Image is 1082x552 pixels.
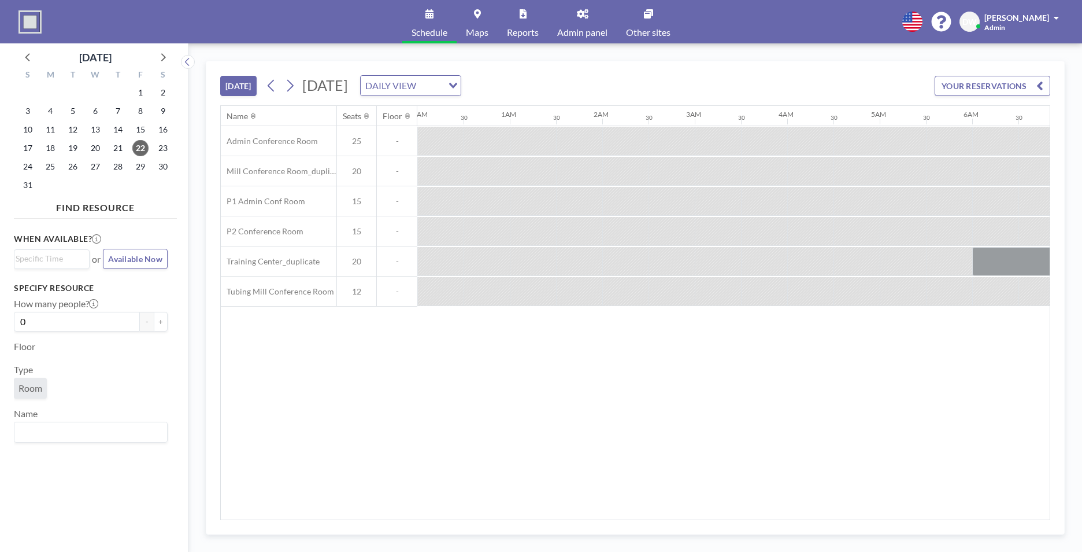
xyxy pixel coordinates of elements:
div: [DATE] [79,49,112,65]
div: 30 [831,114,838,122]
h4: FIND RESOURCE [14,197,177,214]
div: 12AM [409,110,428,119]
span: Tuesday, August 19, 2025 [65,140,81,156]
span: Saturday, August 16, 2025 [155,122,171,138]
span: - [377,196,417,207]
span: Admin panel [557,28,607,37]
span: Friday, August 1, 2025 [132,84,149,101]
div: T [62,68,84,83]
div: S [151,68,174,83]
button: YOUR RESERVATIONS [935,76,1050,96]
span: Saturday, August 9, 2025 [155,103,171,119]
label: Type [14,364,33,376]
div: 4AM [779,110,794,119]
span: Training Center_duplicate [221,256,320,267]
div: 30 [553,114,560,122]
input: Search for option [420,78,442,93]
span: Thursday, August 7, 2025 [110,103,126,119]
span: Friday, August 22, 2025 [132,140,149,156]
span: - [377,256,417,267]
div: 30 [461,114,468,122]
img: organization-logo [18,10,42,34]
span: DAILY VIEW [363,78,418,93]
span: Maps [466,28,488,37]
span: DW [962,17,977,27]
span: Tuesday, August 12, 2025 [65,122,81,138]
span: or [92,253,101,265]
span: Room [18,382,42,394]
span: Admin [984,23,1005,32]
label: Name [14,408,38,419]
div: 3AM [686,110,701,119]
span: Monday, August 18, 2025 [42,140,58,156]
span: Thursday, August 21, 2025 [110,140,126,156]
span: Sunday, August 3, 2025 [20,103,36,119]
span: - [377,286,417,297]
span: P1 Admin Conf Room [221,196,305,207]
span: Sunday, August 10, 2025 [20,122,36,138]
span: Sunday, August 24, 2025 [20,159,36,175]
span: Saturday, August 23, 2025 [155,140,171,156]
span: Available Now [108,254,162,264]
input: Search for option [16,425,161,440]
span: Admin Conference Room [221,136,318,146]
button: Available Now [103,249,168,269]
div: Search for option [14,422,167,442]
span: Other sites [626,28,670,37]
span: Reports [507,28,539,37]
span: Saturday, August 30, 2025 [155,159,171,175]
div: 30 [1016,114,1022,122]
div: Name [227,111,248,122]
span: P2 Conference Room [221,226,303,237]
div: 30 [646,114,653,122]
div: 5AM [871,110,886,119]
span: 15 [337,196,376,207]
span: Wednesday, August 13, 2025 [87,122,103,138]
span: Thursday, August 14, 2025 [110,122,126,138]
button: [DATE] [220,76,257,96]
span: Monday, August 4, 2025 [42,103,58,119]
span: 12 [337,286,376,297]
span: [PERSON_NAME] [984,13,1049,23]
div: W [84,68,107,83]
div: 30 [923,114,930,122]
span: Monday, August 11, 2025 [42,122,58,138]
span: Friday, August 15, 2025 [132,122,149,138]
label: Floor [14,341,35,352]
label: How many people? [14,298,98,310]
span: Tuesday, August 26, 2025 [65,159,81,175]
span: Thursday, August 28, 2025 [110,159,126,175]
div: Search for option [14,250,89,267]
span: 15 [337,226,376,237]
span: 20 [337,166,376,176]
span: - [377,166,417,176]
div: 1AM [501,110,516,119]
span: Monday, August 25, 2025 [42,159,58,175]
span: Friday, August 29, 2025 [132,159,149,175]
h3: Specify resource [14,283,168,293]
div: M [39,68,62,83]
span: Schedule [412,28,447,37]
span: Wednesday, August 6, 2025 [87,103,103,119]
span: Tuesday, August 5, 2025 [65,103,81,119]
span: Wednesday, August 27, 2025 [87,159,103,175]
span: 25 [337,136,376,146]
div: S [17,68,39,83]
div: Search for option [361,76,461,95]
span: Saturday, August 2, 2025 [155,84,171,101]
div: 2AM [594,110,609,119]
span: Wednesday, August 20, 2025 [87,140,103,156]
div: F [129,68,151,83]
div: Floor [383,111,402,122]
button: - [140,312,154,332]
div: 6AM [964,110,979,119]
span: Sunday, August 17, 2025 [20,140,36,156]
span: Friday, August 8, 2025 [132,103,149,119]
div: 30 [738,114,745,122]
span: Tubing Mill Conference Room [221,286,334,297]
span: 20 [337,256,376,267]
button: + [154,312,168,332]
div: T [106,68,129,83]
div: Seats [343,111,361,122]
span: [DATE] [302,76,348,94]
